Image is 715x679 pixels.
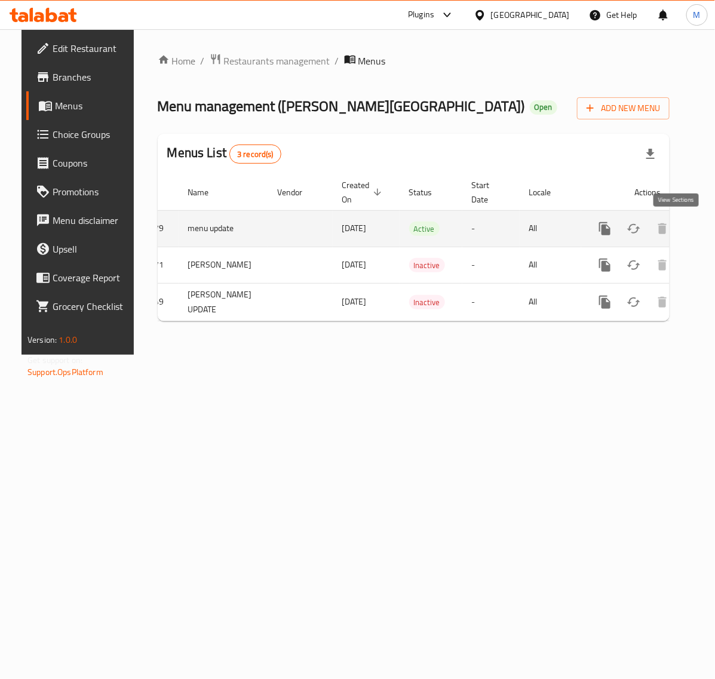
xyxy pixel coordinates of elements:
[342,220,367,236] span: [DATE]
[53,156,131,170] span: Coupons
[26,206,141,235] a: Menu disclaimer
[409,296,445,309] span: Inactive
[591,214,619,243] button: more
[520,210,581,247] td: All
[530,100,557,115] div: Open
[409,295,445,309] div: Inactive
[53,127,131,142] span: Choice Groups
[27,364,103,380] a: Support.OpsPlatform
[26,91,141,120] a: Menus
[693,8,701,21] span: M
[53,213,131,228] span: Menu disclaimer
[158,93,525,119] span: Menu management ( [PERSON_NAME][GEOGRAPHIC_DATA] )
[409,185,448,199] span: Status
[530,102,557,112] span: Open
[53,299,131,314] span: Grocery Checklist
[55,99,131,113] span: Menus
[408,8,434,22] div: Plugins
[335,54,339,68] li: /
[409,259,445,272] span: Inactive
[409,222,440,236] span: Active
[591,288,619,317] button: more
[158,53,670,69] nav: breadcrumb
[59,332,77,348] span: 1.0.0
[188,185,225,199] span: Name
[26,292,141,321] a: Grocery Checklist
[53,271,131,285] span: Coverage Report
[581,174,715,211] th: Actions
[520,283,581,321] td: All
[201,54,205,68] li: /
[462,247,520,283] td: -
[26,263,141,292] a: Coverage Report
[648,214,677,243] button: Delete menu
[53,70,131,84] span: Branches
[53,242,131,256] span: Upsell
[619,214,648,243] button: Change Status
[53,41,131,56] span: Edit Restaurant
[587,101,660,116] span: Add New Menu
[26,120,141,149] a: Choice Groups
[342,178,385,207] span: Created On
[342,257,367,272] span: [DATE]
[27,332,57,348] span: Version:
[26,63,141,91] a: Branches
[158,54,196,68] a: Home
[462,283,520,321] td: -
[26,177,141,206] a: Promotions
[210,53,330,69] a: Restaurants management
[26,34,141,63] a: Edit Restaurant
[179,210,268,247] td: menu update
[342,294,367,309] span: [DATE]
[358,54,386,68] span: Menus
[409,258,445,272] div: Inactive
[167,144,281,164] h2: Menus List
[278,185,318,199] span: Vendor
[462,210,520,247] td: -
[619,251,648,279] button: Change Status
[230,149,281,160] span: 3 record(s)
[26,149,141,177] a: Coupons
[648,251,677,279] button: Delete menu
[529,185,567,199] span: Locale
[224,54,330,68] span: Restaurants management
[179,247,268,283] td: [PERSON_NAME]
[577,97,670,119] button: Add New Menu
[591,251,619,279] button: more
[27,352,82,368] span: Get support on:
[636,140,665,168] div: Export file
[229,145,281,164] div: Total records count
[472,178,505,207] span: Start Date
[53,185,131,199] span: Promotions
[121,174,715,321] table: enhanced table
[26,235,141,263] a: Upsell
[491,8,570,21] div: [GEOGRAPHIC_DATA]
[179,283,268,321] td: [PERSON_NAME] UPDATE
[520,247,581,283] td: All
